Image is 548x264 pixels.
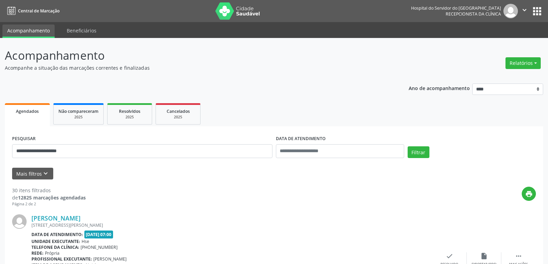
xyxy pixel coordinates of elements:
i: insert_drive_file [480,252,488,260]
button: apps [531,5,543,17]
div: 30 itens filtrados [12,187,86,194]
span: [PHONE_NUMBER] [81,244,118,250]
div: de [12,194,86,201]
p: Ano de acompanhamento [409,84,470,92]
button: print [522,187,536,201]
button: Relatórios [505,57,541,69]
i:  [521,6,528,14]
div: 2025 [58,115,99,120]
i: keyboard_arrow_down [42,170,49,177]
span: Resolvidos [119,108,140,114]
button: Mais filtroskeyboard_arrow_down [12,168,53,180]
span: [PERSON_NAME] [93,256,127,262]
div: 2025 [112,115,147,120]
img: img [12,214,27,229]
b: Telefone da clínica: [31,244,79,250]
b: Data de atendimento: [31,232,83,237]
div: 2025 [161,115,195,120]
span: Não compareceram [58,108,99,114]
a: Acompanhamento [2,25,55,38]
i: print [525,190,533,198]
i:  [515,252,522,260]
span: Própria [45,250,59,256]
div: Hospital do Servidor do [GEOGRAPHIC_DATA] [411,5,501,11]
strong: 12825 marcações agendadas [18,194,86,201]
i: check [446,252,453,260]
span: [DATE] 07:00 [84,231,113,238]
a: Beneficiários [62,25,101,37]
p: Acompanhamento [5,47,382,64]
button: Filtrar [408,146,429,158]
span: Recepcionista da clínica [446,11,501,17]
label: PESQUISAR [12,134,36,144]
a: [PERSON_NAME] [31,214,81,222]
b: Rede: [31,250,44,256]
img: img [503,4,518,18]
button:  [518,4,531,18]
a: Central de Marcação [5,5,59,17]
p: Acompanhe a situação das marcações correntes e finalizadas [5,64,382,71]
div: [STREET_ADDRESS][PERSON_NAME] [31,222,432,228]
span: Agendados [16,108,39,114]
span: Hse [82,238,89,244]
b: Unidade executante: [31,238,80,244]
b: Profissional executante: [31,256,92,262]
label: DATA DE ATENDIMENTO [276,134,326,144]
div: Página 2 de 2 [12,201,86,207]
span: Central de Marcação [18,8,59,14]
span: Cancelados [167,108,190,114]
